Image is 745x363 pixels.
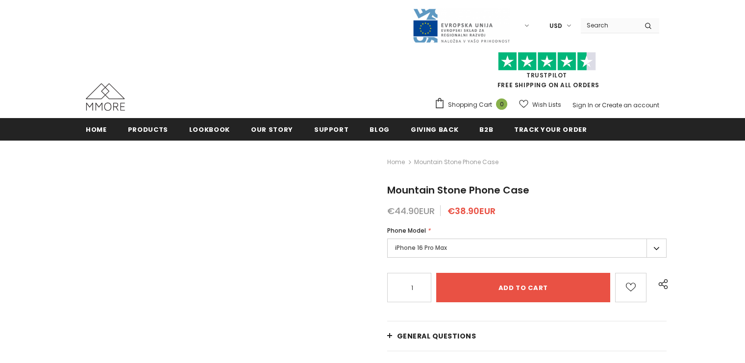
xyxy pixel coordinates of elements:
[189,125,230,134] span: Lookbook
[411,125,458,134] span: Giving back
[572,101,593,109] a: Sign In
[412,8,510,44] img: Javni Razpis
[128,118,168,140] a: Products
[581,18,637,32] input: Search Site
[86,83,125,111] img: MMORE Cases
[387,321,667,351] a: General Questions
[434,97,512,112] a: Shopping Cart 0
[251,125,293,134] span: Our Story
[86,125,107,134] span: Home
[436,273,611,302] input: Add to cart
[414,156,498,168] span: Mountain Stone Phone Case
[519,96,561,113] a: Wish Lists
[370,125,390,134] span: Blog
[514,118,587,140] a: Track your order
[412,21,510,29] a: Javni Razpis
[448,100,492,110] span: Shopping Cart
[532,100,561,110] span: Wish Lists
[498,52,596,71] img: Trust Pilot Stars
[387,183,529,197] span: Mountain Stone Phone Case
[370,118,390,140] a: Blog
[387,226,426,235] span: Phone Model
[479,125,493,134] span: B2B
[411,118,458,140] a: Giving back
[387,205,435,217] span: €44.90EUR
[128,125,168,134] span: Products
[602,101,659,109] a: Create an account
[479,118,493,140] a: B2B
[526,71,567,79] a: Trustpilot
[314,125,349,134] span: support
[549,21,562,31] span: USD
[595,101,600,109] span: or
[387,156,405,168] a: Home
[514,125,587,134] span: Track your order
[397,331,476,341] span: General Questions
[434,56,659,89] span: FREE SHIPPING ON ALL ORDERS
[387,239,667,258] label: iPhone 16 Pro Max
[189,118,230,140] a: Lookbook
[496,98,507,110] span: 0
[86,118,107,140] a: Home
[447,205,496,217] span: €38.90EUR
[251,118,293,140] a: Our Story
[314,118,349,140] a: support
